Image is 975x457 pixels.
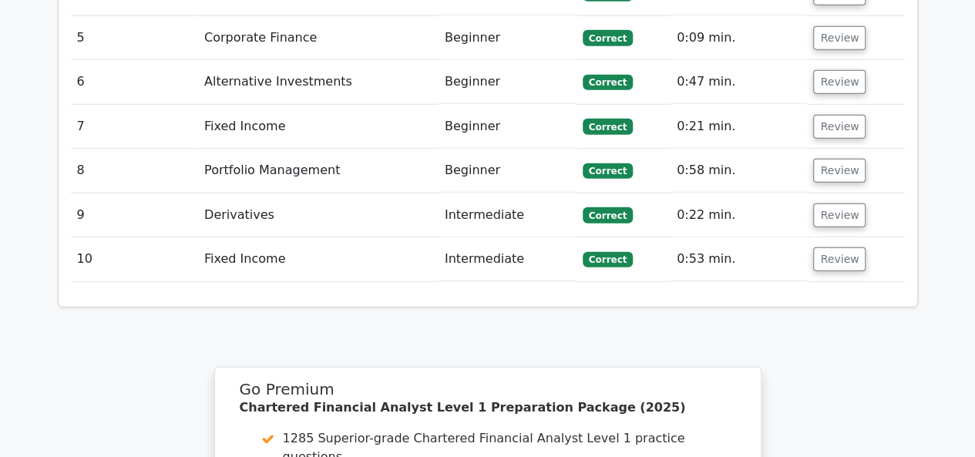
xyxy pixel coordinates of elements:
[71,60,198,104] td: 6
[583,163,633,179] span: Correct
[439,193,577,237] td: Intermediate
[671,60,808,104] td: 0:47 min.
[813,70,866,94] button: Review
[439,149,577,193] td: Beginner
[671,105,808,149] td: 0:21 min.
[671,237,808,281] td: 0:53 min.
[813,26,866,50] button: Review
[198,193,439,237] td: Derivatives
[71,193,198,237] td: 9
[198,237,439,281] td: Fixed Income
[813,115,866,139] button: Review
[198,105,439,149] td: Fixed Income
[583,252,633,267] span: Correct
[671,16,808,60] td: 0:09 min.
[671,149,808,193] td: 0:58 min.
[439,237,577,281] td: Intermediate
[583,119,633,134] span: Correct
[71,149,198,193] td: 8
[813,159,866,183] button: Review
[583,75,633,90] span: Correct
[583,30,633,45] span: Correct
[439,16,577,60] td: Beginner
[813,203,866,227] button: Review
[198,16,439,60] td: Corporate Finance
[583,207,633,223] span: Correct
[71,105,198,149] td: 7
[71,16,198,60] td: 5
[71,237,198,281] td: 10
[198,60,439,104] td: Alternative Investments
[671,193,808,237] td: 0:22 min.
[813,247,866,271] button: Review
[439,60,577,104] td: Beginner
[439,105,577,149] td: Beginner
[198,149,439,193] td: Portfolio Management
